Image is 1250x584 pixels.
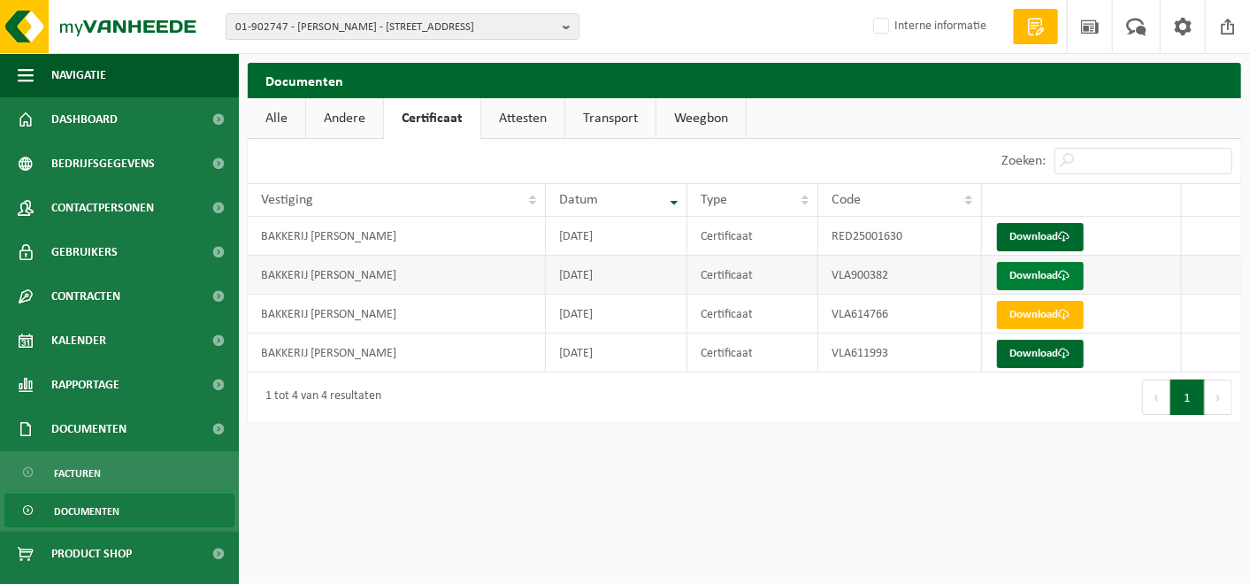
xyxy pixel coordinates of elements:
span: Gebruikers [51,230,118,274]
td: VLA611993 [818,334,981,373]
span: Rapportage [51,363,119,407]
label: Interne informatie [870,13,986,40]
span: Bedrijfsgegevens [51,142,155,186]
a: Attesten [481,98,564,139]
a: Weegbon [656,98,746,139]
span: Contracten [51,274,120,319]
span: Datum [559,193,598,207]
button: 1 [1170,380,1205,415]
td: [DATE] [546,295,687,334]
div: 1 tot 4 van 4 resultaten [257,381,381,413]
h2: Documenten [248,63,1241,97]
a: Certificaat [384,98,480,139]
span: Contactpersonen [51,186,154,230]
td: BAKKERIJ [PERSON_NAME] [248,256,546,295]
a: Andere [306,98,383,139]
button: Previous [1142,380,1170,415]
td: Certificaat [687,295,818,334]
a: Download [997,223,1084,251]
td: RED25001630 [818,217,981,256]
td: Certificaat [687,217,818,256]
span: Documenten [51,407,127,451]
span: Kalender [51,319,106,363]
span: Documenten [54,495,119,528]
span: Facturen [54,457,101,490]
a: Documenten [4,494,234,527]
span: Type [701,193,727,207]
td: Certificaat [687,256,818,295]
td: BAKKERIJ [PERSON_NAME] [248,334,546,373]
span: Product Shop [51,532,132,576]
td: [DATE] [546,334,687,373]
td: [DATE] [546,217,687,256]
span: Vestiging [261,193,313,207]
td: Certificaat [687,334,818,373]
a: Alle [248,98,305,139]
button: 01-902747 - [PERSON_NAME] - [STREET_ADDRESS] [226,13,579,40]
span: Dashboard [51,97,118,142]
button: Next [1205,380,1232,415]
label: Zoeken: [1001,155,1046,169]
a: Download [997,262,1084,290]
span: 01-902747 - [PERSON_NAME] - [STREET_ADDRESS] [235,14,556,41]
a: Facturen [4,456,234,489]
td: VLA900382 [818,256,981,295]
a: Transport [565,98,656,139]
td: VLA614766 [818,295,981,334]
a: Download [997,340,1084,368]
span: Navigatie [51,53,106,97]
td: [DATE] [546,256,687,295]
td: BAKKERIJ [PERSON_NAME] [248,217,546,256]
span: Code [832,193,861,207]
a: Download [997,301,1084,329]
td: BAKKERIJ [PERSON_NAME] [248,295,546,334]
